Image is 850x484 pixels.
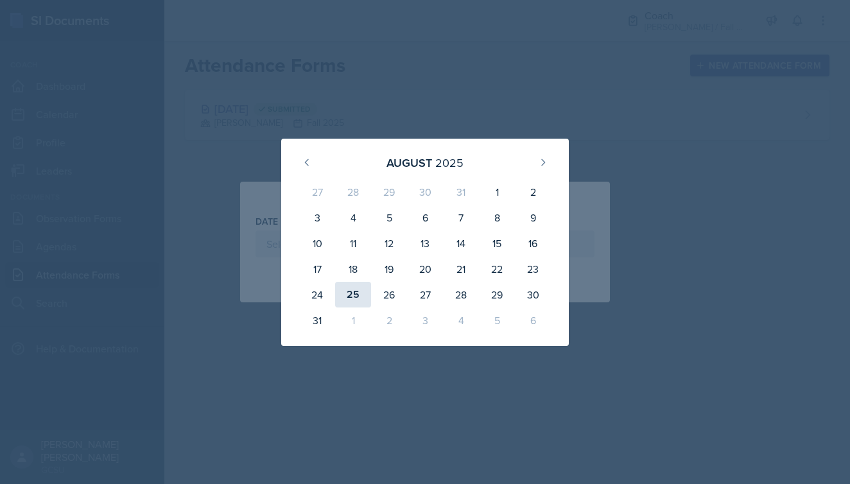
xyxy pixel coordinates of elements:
div: 16 [515,230,551,256]
div: 26 [371,282,407,307]
div: 14 [443,230,479,256]
div: 22 [479,256,515,282]
div: August [386,154,432,171]
div: 30 [407,179,443,205]
div: 31 [443,179,479,205]
div: 11 [335,230,371,256]
div: 15 [479,230,515,256]
div: 20 [407,256,443,282]
div: 19 [371,256,407,282]
div: 25 [335,282,371,307]
div: 17 [299,256,335,282]
div: 8 [479,205,515,230]
div: 27 [299,179,335,205]
div: 4 [335,205,371,230]
div: 31 [299,307,335,333]
div: 27 [407,282,443,307]
div: 12 [371,230,407,256]
div: 4 [443,307,479,333]
div: 9 [515,205,551,230]
div: 2 [515,179,551,205]
div: 5 [479,307,515,333]
div: 6 [515,307,551,333]
div: 23 [515,256,551,282]
div: 29 [371,179,407,205]
div: 10 [299,230,335,256]
div: 2025 [435,154,464,171]
div: 30 [515,282,551,307]
div: 13 [407,230,443,256]
div: 18 [335,256,371,282]
div: 28 [335,179,371,205]
div: 6 [407,205,443,230]
div: 3 [407,307,443,333]
div: 29 [479,282,515,307]
div: 1 [335,307,371,333]
div: 24 [299,282,335,307]
div: 3 [299,205,335,230]
div: 21 [443,256,479,282]
div: 1 [479,179,515,205]
div: 28 [443,282,479,307]
div: 5 [371,205,407,230]
div: 7 [443,205,479,230]
div: 2 [371,307,407,333]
